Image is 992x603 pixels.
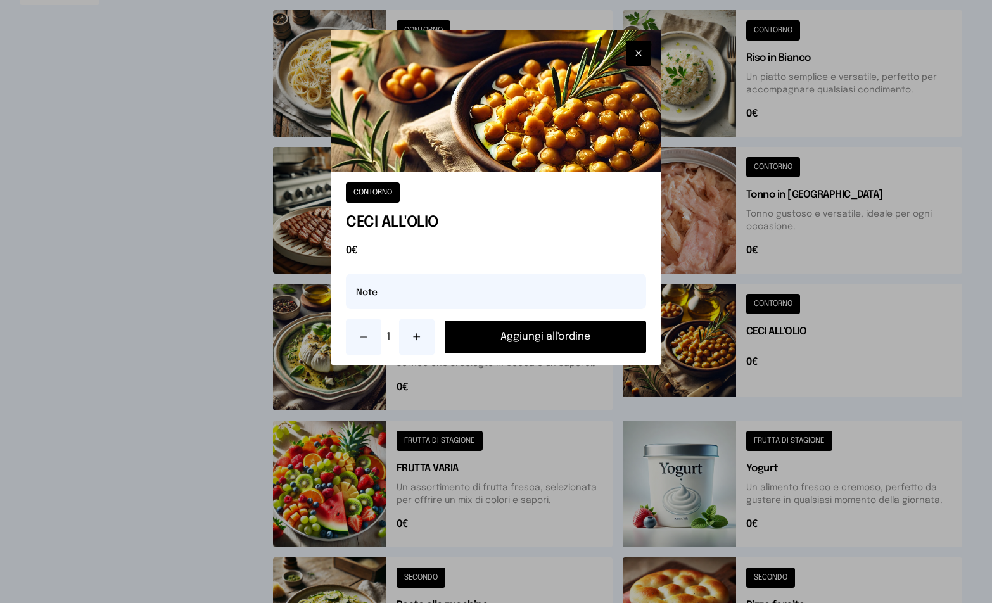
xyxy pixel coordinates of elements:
[346,213,646,233] h1: CECI ALL'OLIO
[445,321,646,353] button: Aggiungi all'ordine
[346,243,646,258] span: 0€
[346,182,400,203] button: CONTORNO
[331,30,661,172] img: CECI ALL'OLIO
[386,329,394,345] span: 1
